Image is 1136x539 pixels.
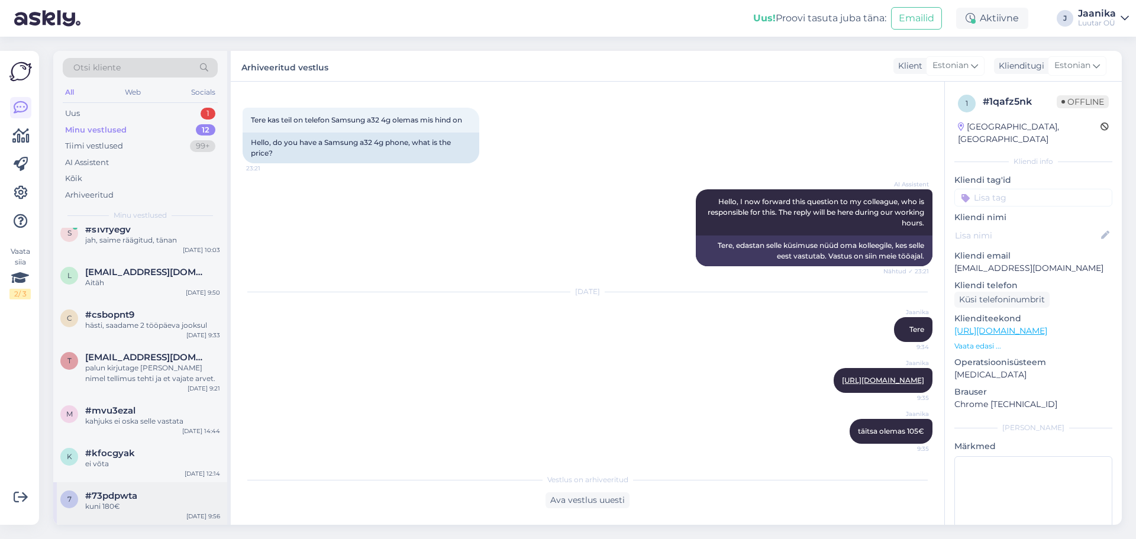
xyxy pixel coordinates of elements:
[954,386,1112,398] p: Brauser
[188,384,220,393] div: [DATE] 9:21
[67,356,72,365] span: t
[753,11,886,25] div: Proovi tasuta juba täna:
[954,422,1112,433] div: [PERSON_NAME]
[196,124,215,136] div: 12
[67,271,72,280] span: l
[201,108,215,120] div: 1
[63,85,76,100] div: All
[955,229,1099,242] input: Lisa nimi
[65,189,114,201] div: Arhiveeritud
[954,292,1050,308] div: Küsi telefoninumbrit
[885,393,929,402] span: 9:35
[85,490,137,501] span: #73pdpwta
[251,115,462,124] span: Tere kas teil on telefon Samsung a32 4g olemas mis hind on
[67,495,72,504] span: 7
[954,312,1112,325] p: Klienditeekond
[708,197,926,227] span: Hello, I now forward this question to my colleague, who is responsible for this. The reply will b...
[885,343,929,351] span: 9:34
[842,376,924,385] a: [URL][DOMAIN_NAME]
[547,475,628,485] span: Vestlus on arhiveeritud
[85,235,220,246] div: jah, saime räägitud, tänan
[243,133,479,163] div: Hello, do you have a Samsung a32 4g phone, what is the price?
[9,60,32,83] img: Askly Logo
[183,246,220,254] div: [DATE] 10:03
[983,95,1057,109] div: # 1qafz5nk
[85,416,220,427] div: kahjuks ei oska selle vastata
[85,267,208,277] span: liis.arro@gmail.com
[9,246,31,299] div: Vaata siia
[114,210,167,221] span: Minu vestlused
[954,398,1112,411] p: Chrome [TECHNICAL_ID]
[85,405,135,416] span: #mvu3ezal
[966,99,968,108] span: 1
[65,157,109,169] div: AI Assistent
[954,279,1112,292] p: Kliendi telefon
[883,267,929,276] span: Nähtud ✓ 23:21
[67,314,72,322] span: c
[85,352,208,363] span: thainan10@gmail.com
[885,180,929,189] span: AI Assistent
[954,369,1112,381] p: [MEDICAL_DATA]
[67,452,72,461] span: k
[85,501,220,512] div: kuni 180€
[858,427,924,435] span: täitsa olemas 105€
[85,309,134,320] span: #csbopnt9
[186,512,220,521] div: [DATE] 9:56
[696,235,932,266] div: Tere, edastan selle küsimuse nüüd oma kolleegile, kes selle eest vastutab. Vastus on siin meie tö...
[185,469,220,478] div: [DATE] 12:14
[954,341,1112,351] p: Vaata edasi ...
[85,277,220,288] div: Aitäh
[66,409,73,418] span: m
[189,85,218,100] div: Socials
[1054,59,1090,72] span: Estonian
[1078,9,1116,18] div: Jaanika
[893,60,922,72] div: Klient
[186,331,220,340] div: [DATE] 9:33
[73,62,121,74] span: Otsi kliente
[885,409,929,418] span: Jaanika
[1057,95,1109,108] span: Offline
[954,211,1112,224] p: Kliendi nimi
[9,289,31,299] div: 2 / 3
[85,448,135,459] span: #kfocgyak
[994,60,1044,72] div: Klienditugi
[65,124,127,136] div: Minu vestlused
[1078,9,1129,28] a: JaanikaLuutar OÜ
[885,308,929,317] span: Jaanika
[885,444,929,453] span: 9:35
[891,7,942,30] button: Emailid
[954,189,1112,206] input: Lisa tag
[954,156,1112,167] div: Kliendi info
[65,108,80,120] div: Uus
[954,325,1047,336] a: [URL][DOMAIN_NAME]
[65,140,123,152] div: Tiimi vestlused
[954,250,1112,262] p: Kliendi email
[885,359,929,367] span: Jaanika
[932,59,969,72] span: Estonian
[190,140,215,152] div: 99+
[1057,10,1073,27] div: J
[1078,18,1116,28] div: Luutar OÜ
[85,224,131,235] span: #s1vfyegv
[122,85,143,100] div: Web
[954,174,1112,186] p: Kliendi tag'id
[85,320,220,331] div: hästi, saadame 2 tööpäeva jooksul
[186,288,220,297] div: [DATE] 9:50
[954,262,1112,275] p: [EMAIL_ADDRESS][DOMAIN_NAME]
[546,492,630,508] div: Ava vestlus uuesti
[954,440,1112,453] p: Märkmed
[958,121,1100,146] div: [GEOGRAPHIC_DATA], [GEOGRAPHIC_DATA]
[85,459,220,469] div: ei võta
[65,173,82,185] div: Kõik
[246,164,291,173] span: 23:21
[67,228,72,237] span: s
[954,356,1112,369] p: Operatsioonisüsteem
[241,58,328,74] label: Arhiveeritud vestlus
[753,12,776,24] b: Uus!
[182,427,220,435] div: [DATE] 14:44
[85,363,220,384] div: palun kirjutage [PERSON_NAME] nimel tellimus tehti ja et vajate arvet.
[956,8,1028,29] div: Aktiivne
[909,325,924,334] span: Tere
[243,286,932,297] div: [DATE]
